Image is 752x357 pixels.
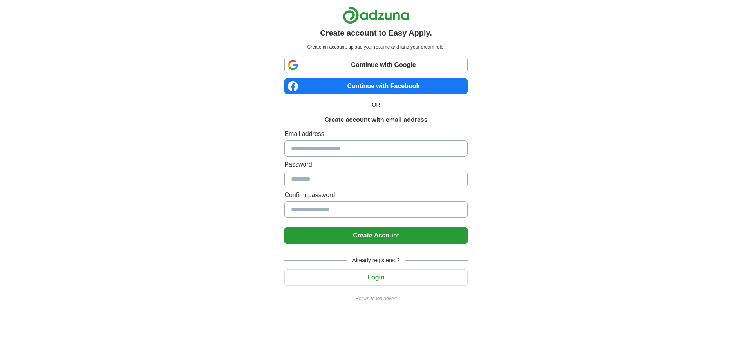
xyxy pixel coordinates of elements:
label: Confirm password [284,190,467,200]
span: Already registered? [347,256,404,265]
img: Adzuna logo [343,6,409,24]
h1: Create account to Easy Apply. [320,27,432,39]
button: Create Account [284,227,467,244]
a: Return to job advert [284,295,467,302]
h1: Create account with email address [324,115,427,125]
p: Create an account, upload your resume and land your dream role. [286,43,466,51]
button: Login [284,269,467,286]
label: Password [284,160,467,169]
a: Continue with Google [284,57,467,73]
span: OR [367,101,385,109]
a: Continue with Facebook [284,78,467,94]
a: Login [284,274,467,281]
label: Email address [284,129,467,139]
